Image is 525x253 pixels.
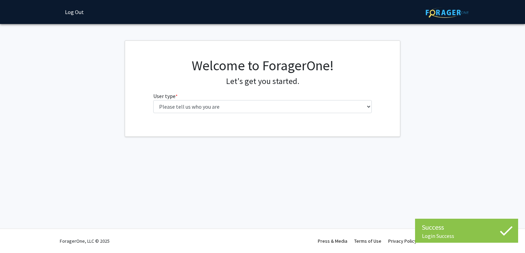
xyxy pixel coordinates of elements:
h4: Let's get you started. [153,76,372,86]
a: Press & Media [318,238,347,244]
h1: Welcome to ForagerOne! [153,57,372,74]
div: Success [422,222,511,232]
img: ForagerOne Logo [426,7,469,18]
div: ForagerOne, LLC © 2025 [60,229,110,253]
a: Privacy Policy [388,238,417,244]
a: Terms of Use [354,238,381,244]
label: User type [153,92,178,100]
div: Login Success [422,232,511,239]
